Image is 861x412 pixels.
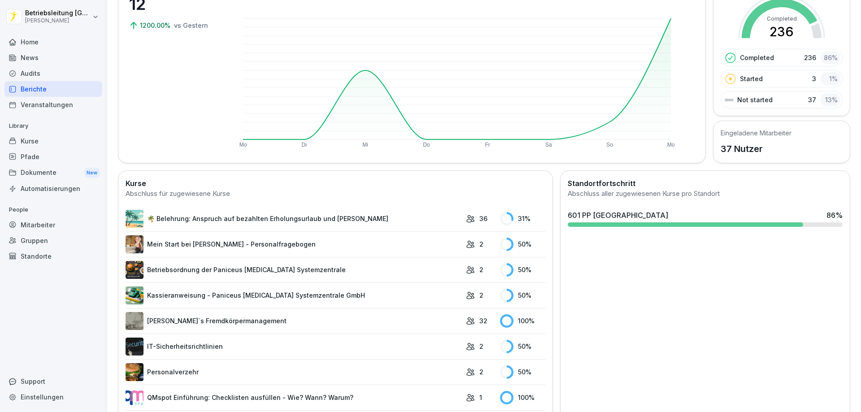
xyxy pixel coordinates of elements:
a: Standorte [4,248,102,264]
p: Not started [737,95,773,104]
p: People [4,203,102,217]
div: 13 % [821,93,840,106]
a: Mitarbeiter [4,217,102,233]
text: Mo [239,142,247,148]
a: News [4,50,102,65]
a: Mein Start bei [PERSON_NAME] - Personalfragebogen [126,235,461,253]
text: So [606,142,613,148]
a: Automatisierungen [4,181,102,196]
p: Betriebsleitung [GEOGRAPHIC_DATA] [25,9,91,17]
a: 🌴 Belehrung: Anspruch auf bezahlten Erholungsurlaub und [PERSON_NAME] [126,210,461,228]
div: Abschluss aller zugewiesenen Kurse pro Standort [568,189,843,199]
a: Pfade [4,149,102,165]
a: Audits [4,65,102,81]
text: Mi [362,142,368,148]
a: DokumenteNew [4,165,102,181]
p: vs Gestern [174,21,208,30]
div: 50 % [500,340,545,353]
text: Do [423,142,430,148]
p: 32 [479,316,487,325]
a: Kurse [4,133,102,149]
div: Abschluss für zugewiesene Kurse [126,189,545,199]
p: 37 [808,95,816,104]
a: 601 PP [GEOGRAPHIC_DATA]86% [564,206,846,230]
a: Veranstaltungen [4,97,102,113]
div: 601 PP [GEOGRAPHIC_DATA] [568,210,668,221]
text: Sa [545,142,552,148]
img: s9mc00x6ussfrb3lxoajtb4r.png [126,210,143,228]
img: erelp9ks1mghlbfzfpgfvnw0.png [126,261,143,279]
img: zd24spwykzjjw3u1wcd2ptki.png [126,363,143,381]
p: [PERSON_NAME] [25,17,91,24]
p: Started [740,74,763,83]
div: 50 % [500,263,545,277]
p: 1200.00% [140,21,172,30]
a: Personalverzehr [126,363,461,381]
a: Gruppen [4,233,102,248]
p: Completed [740,53,774,62]
text: Di [302,142,307,148]
a: Einstellungen [4,389,102,405]
text: Mo [667,142,675,148]
p: 236 [804,53,816,62]
p: 3 [812,74,816,83]
div: New [84,168,100,178]
text: Fr [485,142,490,148]
div: 86 % [821,51,840,64]
div: 86 % [826,210,843,221]
a: Berichte [4,81,102,97]
div: 100 % [500,314,545,328]
p: 2 [479,239,483,249]
a: Home [4,34,102,50]
img: msj3dytn6rmugecro9tfk5p0.png [126,338,143,356]
h2: Standortfortschritt [568,178,843,189]
div: 100 % [500,391,545,404]
a: IT-Sicherheitsrichtlinien [126,338,461,356]
h5: Eingeladene Mitarbeiter [721,128,791,138]
img: fvkk888r47r6bwfldzgy1v13.png [126,286,143,304]
a: Kassieranweisung - Paniceus [MEDICAL_DATA] Systemzentrale GmbH [126,286,461,304]
img: ltafy9a5l7o16y10mkzj65ij.png [126,312,143,330]
p: 2 [479,265,483,274]
a: Betriebsordnung der Paniceus [MEDICAL_DATA] Systemzentrale [126,261,461,279]
div: Dokumente [4,165,102,181]
div: 1 % [821,72,840,85]
img: aaay8cu0h1hwaqqp9269xjan.png [126,235,143,253]
p: 1 [479,393,482,402]
p: 2 [479,291,483,300]
div: 50 % [500,238,545,251]
p: 36 [479,214,487,223]
p: Library [4,119,102,133]
div: 50 % [500,365,545,379]
a: QMspot Einführung: Checklisten ausfüllen - Wie? Wann? Warum? [126,389,461,407]
a: [PERSON_NAME]`s Fremdkörpermanagement [126,312,461,330]
div: 50 % [500,289,545,302]
img: rsy9vu330m0sw5op77geq2rv.png [126,389,143,407]
h2: Kurse [126,178,545,189]
div: Support [4,373,102,389]
div: 31 % [500,212,545,226]
p: 2 [479,342,483,351]
p: 37 Nutzer [721,142,791,156]
p: 2 [479,367,483,377]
